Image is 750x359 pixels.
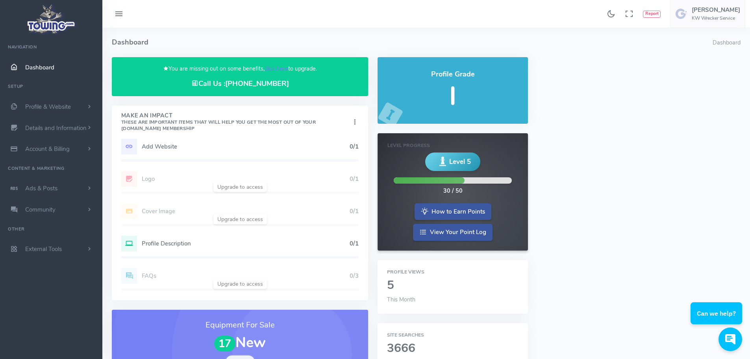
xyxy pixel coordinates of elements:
[387,279,518,292] h2: 5
[142,240,350,247] h5: Profile Description
[387,342,518,355] h2: 3666
[449,157,471,167] span: Level 5
[350,143,359,150] h5: 0/1
[121,319,359,331] h3: Equipment For Sale
[413,224,493,241] a: View Your Point Log
[25,2,78,36] img: logo
[25,184,57,192] span: Ads & Posts
[387,143,518,148] h6: Level Progress
[121,335,359,352] h1: New
[25,145,70,153] span: Account & Billing
[214,336,235,352] span: 17
[387,82,518,110] h5: I
[121,113,351,132] h4: Make An Impact
[387,270,518,275] h6: Profile Views
[25,124,87,132] span: Details and Information
[121,64,359,73] p: You are missing out on some benefits, to upgrade.
[387,71,518,78] h4: Profile Grade
[25,63,54,71] span: Dashboard
[265,65,288,73] a: click here
[387,296,415,303] span: This Month
[121,119,316,132] small: These are important items that will help you get the most out of your [DOMAIN_NAME] Membership
[387,333,518,338] h6: Site Searches
[25,206,56,214] span: Community
[25,245,62,253] span: External Tools
[692,16,740,21] h6: KW Wrecker Service
[443,187,463,195] div: 30 / 50
[25,103,71,111] span: Profile & Website
[415,203,491,220] a: How to Earn Points
[713,39,741,47] li: Dashboard
[692,7,740,13] h5: [PERSON_NAME]
[350,240,359,247] h5: 0/1
[685,281,750,359] iframe: Conversations
[643,11,661,18] button: Report
[112,28,713,57] h4: Dashboard
[142,143,350,150] h5: Add Website
[121,80,359,88] h4: Call Us :
[675,7,688,20] img: user-image
[225,79,289,88] a: [PHONE_NUMBER]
